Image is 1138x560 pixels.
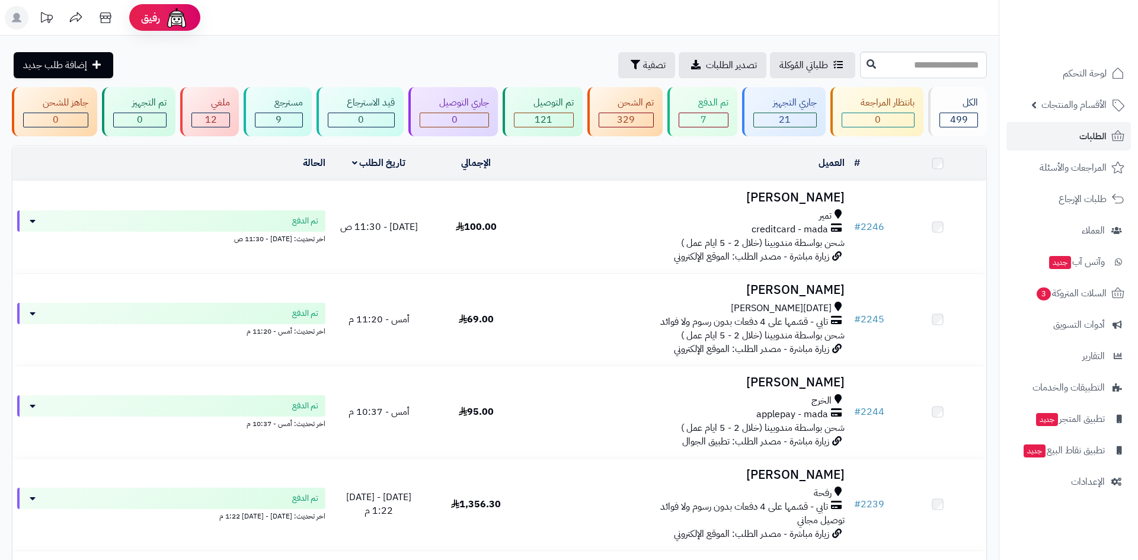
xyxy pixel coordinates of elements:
span: جديد [1024,444,1046,457]
img: logo-2.png [1057,33,1127,58]
div: 9 [255,113,302,127]
span: زيارة مباشرة - مصدر الطلب: الموقع الإلكتروني [674,249,829,264]
span: # [854,497,861,511]
a: جاهز للشحن 0 [9,87,100,136]
span: 0 [53,113,59,127]
span: شحن بواسطة مندوبينا (خلال 2 - 5 ايام عمل ) [681,236,845,250]
span: [DATE][PERSON_NAME] [731,302,832,315]
div: مسترجع [255,96,303,110]
span: جديد [1049,256,1071,269]
a: مسترجع 9 [241,87,314,136]
span: الإعدادات [1071,473,1105,490]
a: #2239 [854,497,884,511]
span: تم الدفع [292,492,318,504]
span: أمس - 11:20 م [349,312,410,327]
span: إضافة طلب جديد [23,58,87,72]
span: [DATE] - 11:30 ص [340,220,418,234]
span: الأقسام والمنتجات [1041,97,1107,113]
a: تصدير الطلبات [679,52,766,78]
a: المراجعات والأسئلة [1006,153,1131,182]
h3: [PERSON_NAME] [530,283,845,297]
a: #2246 [854,220,884,234]
a: تم الدفع 7 [665,87,740,136]
div: 0 [420,113,488,127]
span: تصدير الطلبات [706,58,757,72]
div: اخر تحديث: أمس - 10:37 م [17,417,325,429]
div: 12 [192,113,229,127]
a: # [854,156,860,170]
a: العملاء [1006,216,1131,245]
span: 0 [137,113,143,127]
a: التقارير [1006,342,1131,370]
span: # [854,220,861,234]
div: 0 [114,113,167,127]
div: جاري التجهيز [753,96,817,110]
span: زيارة مباشرة - مصدر الطلب: الموقع الإلكتروني [674,342,829,356]
a: تاريخ الطلب [352,156,406,170]
a: طلباتي المُوكلة [770,52,855,78]
a: الحالة [303,156,325,170]
img: ai-face.png [165,6,188,30]
div: 21 [754,113,816,127]
span: 3 [1037,287,1051,300]
a: طلبات الإرجاع [1006,185,1131,213]
span: 121 [535,113,552,127]
span: 0 [452,113,458,127]
span: 0 [875,113,881,127]
div: تم الدفع [679,96,728,110]
span: التقارير [1082,348,1105,364]
span: جديد [1036,413,1058,426]
span: 69.00 [459,312,494,327]
a: تطبيق المتجرجديد [1006,405,1131,433]
div: 7 [679,113,728,127]
span: # [854,405,861,419]
span: creditcard - mada [752,223,828,236]
a: التطبيقات والخدمات [1006,373,1131,402]
span: لوحة التحكم [1063,65,1107,82]
span: 7 [701,113,707,127]
span: شحن بواسطة مندوبينا (خلال 2 - 5 ايام عمل ) [681,421,845,435]
span: السلات المتروكة [1035,285,1107,302]
a: تم التجهيز 0 [100,87,178,136]
a: العميل [819,156,845,170]
span: التطبيقات والخدمات [1032,379,1105,396]
a: جاري التجهيز 21 [740,87,828,136]
span: طلبات الإرجاع [1059,191,1107,207]
div: تم التجهيز [113,96,167,110]
a: تطبيق نقاط البيعجديد [1006,436,1131,465]
span: تطبيق المتجر [1035,411,1105,427]
a: قيد الاسترجاع 0 [314,87,407,136]
div: 0 [328,113,395,127]
a: #2244 [854,405,884,419]
span: الطلبات [1079,128,1107,145]
span: تصفية [643,58,666,72]
a: ملغي 12 [178,87,241,136]
span: 329 [617,113,635,127]
h3: [PERSON_NAME] [530,191,845,204]
a: تم الشحن 329 [585,87,666,136]
span: أدوات التسويق [1053,316,1105,333]
a: جاري التوصيل 0 [406,87,500,136]
span: شحن بواسطة مندوبينا (خلال 2 - 5 ايام عمل ) [681,328,845,343]
span: [DATE] - [DATE] 1:22 م [346,490,411,518]
div: قيد الاسترجاع [328,96,395,110]
a: الطلبات [1006,122,1131,151]
span: applepay - mada [756,408,828,421]
span: طلباتي المُوكلة [779,58,828,72]
span: رفحة [814,487,832,500]
a: أدوات التسويق [1006,311,1131,339]
span: تابي - قسّمها على 4 دفعات بدون رسوم ولا فوائد [660,315,828,329]
a: بانتظار المراجعة 0 [828,87,926,136]
span: وآتس آب [1048,254,1105,270]
span: تابي - قسّمها على 4 دفعات بدون رسوم ولا فوائد [660,500,828,514]
span: تطبيق نقاط البيع [1022,442,1105,459]
span: 499 [950,113,968,127]
a: تحديثات المنصة [31,6,61,33]
span: 0 [358,113,364,127]
div: 0 [842,113,915,127]
span: 95.00 [459,405,494,419]
span: زيارة مباشرة - مصدر الطلب: الموقع الإلكتروني [674,527,829,541]
span: رفيق [141,11,160,25]
h3: [PERSON_NAME] [530,376,845,389]
div: بانتظار المراجعة [842,96,915,110]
